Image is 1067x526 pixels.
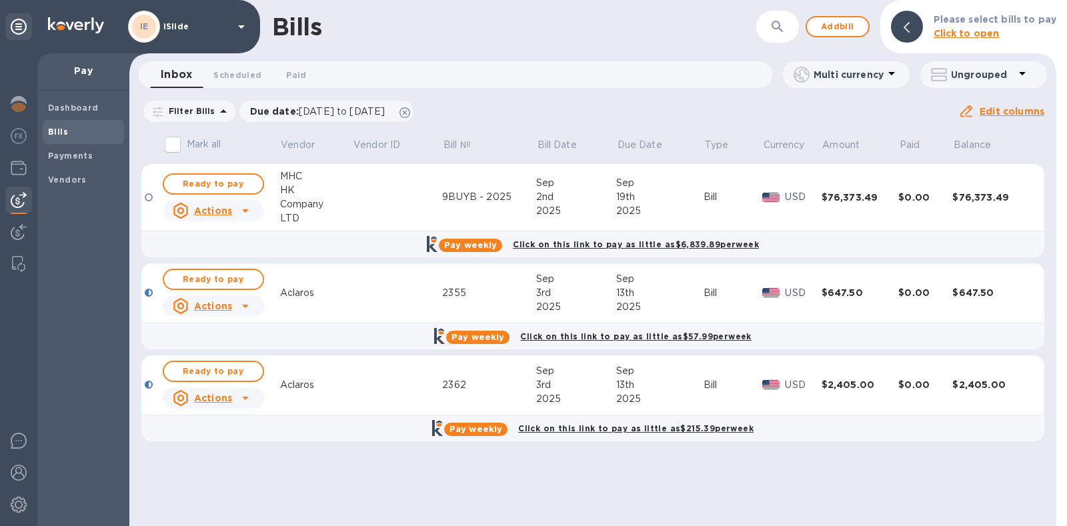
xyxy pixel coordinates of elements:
[163,361,264,382] button: Ready to pay
[616,392,704,406] div: 2025
[536,378,616,392] div: 3rd
[286,68,306,82] span: Paid
[764,138,805,152] p: Currency
[814,68,884,81] p: Multi currency
[442,286,536,300] div: 2355
[934,14,1056,25] b: Please select bills to pay
[762,288,780,297] img: USD
[280,169,353,183] div: MHC
[11,160,27,176] img: Wallets
[806,16,870,37] button: Addbill
[536,176,616,190] div: Sep
[954,138,991,152] p: Balance
[900,138,920,152] p: Paid
[48,64,119,77] p: Pay
[213,68,261,82] span: Scheduled
[187,137,221,151] p: Mark all
[616,300,704,314] div: 2025
[442,190,536,204] div: 9BUYB - 2025
[281,138,332,152] span: Vendor
[616,204,704,218] div: 2025
[175,363,252,379] span: Ready to pay
[536,300,616,314] div: 2025
[952,286,1030,299] div: $647.50
[616,272,704,286] div: Sep
[822,378,899,391] div: $2,405.00
[280,286,353,300] div: Aclaros
[618,138,662,152] p: Due Date
[536,190,616,204] div: 2nd
[898,286,952,299] div: $0.00
[952,378,1030,391] div: $2,405.00
[785,286,821,300] p: USD
[161,65,192,84] span: Inbox
[898,191,952,204] div: $0.00
[353,138,417,152] span: Vendor ID
[5,13,32,40] div: Unpin categories
[513,239,759,249] b: Click on this link to pay as little as $6,839.89 per week
[898,378,952,391] div: $0.00
[442,378,536,392] div: 2362
[954,138,1008,152] span: Balance
[451,332,504,342] b: Pay weekly
[140,21,149,31] b: IE
[616,190,704,204] div: 19th
[536,204,616,218] div: 2025
[616,378,704,392] div: 13th
[280,211,353,225] div: LTD
[48,151,93,161] b: Payments
[704,190,762,204] div: Bill
[353,138,400,152] p: Vendor ID
[536,286,616,300] div: 3rd
[48,103,99,113] b: Dashboard
[951,68,1014,81] p: Ungrouped
[175,271,252,287] span: Ready to pay
[705,138,729,152] p: Type
[280,197,353,211] div: Company
[616,364,704,378] div: Sep
[618,138,680,152] span: Due Date
[449,424,502,434] b: Pay weekly
[818,19,858,35] span: Add bill
[281,138,315,152] p: Vendor
[536,272,616,286] div: Sep
[762,193,780,202] img: USD
[785,190,821,204] p: USD
[822,138,860,152] p: Amount
[980,106,1044,117] u: Edit columns
[194,205,232,216] u: Actions
[900,138,938,152] span: Paid
[520,331,751,341] b: Click on this link to pay as little as $57.99 per week
[536,364,616,378] div: Sep
[48,175,87,185] b: Vendors
[704,378,762,392] div: Bill
[194,393,232,403] u: Actions
[163,105,215,117] p: Filter Bills
[11,128,27,144] img: Foreign exchange
[48,17,104,33] img: Logo
[250,105,392,118] p: Due date :
[934,28,1000,39] b: Click to open
[299,106,385,117] span: [DATE] to [DATE]
[538,138,577,152] p: Bill Date
[785,378,821,392] p: USD
[280,183,353,197] div: HK
[822,191,899,204] div: $76,373.49
[239,101,414,122] div: Due date:[DATE] to [DATE]
[518,423,754,433] b: Click on this link to pay as little as $215.39 per week
[704,286,762,300] div: Bill
[443,138,488,152] span: Bill №
[822,286,899,299] div: $647.50
[163,269,264,290] button: Ready to pay
[163,22,230,31] p: ISlide
[443,138,471,152] p: Bill №
[163,173,264,195] button: Ready to pay
[194,301,232,311] u: Actions
[48,127,68,137] b: Bills
[536,392,616,406] div: 2025
[705,138,746,152] span: Type
[616,176,704,190] div: Sep
[762,380,780,389] img: USD
[444,240,497,250] b: Pay weekly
